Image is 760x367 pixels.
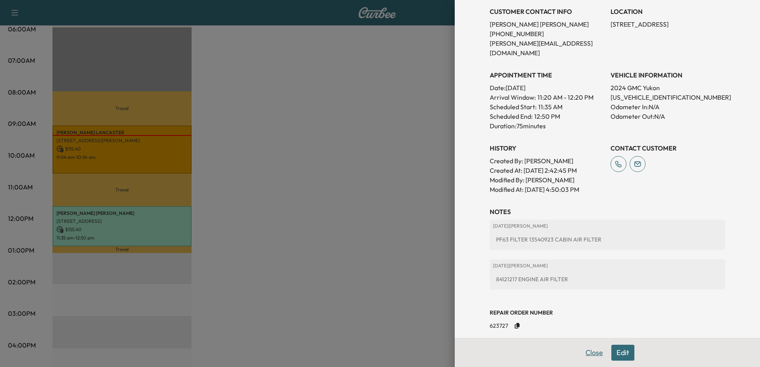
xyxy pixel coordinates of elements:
[611,83,725,93] p: 2024 GMC Yukon
[611,93,725,102] p: [US_VEHICLE_IDENTIFICATION_NUMBER]
[511,320,523,332] button: Copy to clipboard
[490,29,604,39] p: [PHONE_NUMBER]
[611,112,725,121] p: Odometer Out: N/A
[611,345,634,361] button: Edit
[493,232,722,247] div: PF63 FILTER 13540923 CABIN AIR FILTER
[490,112,533,121] p: Scheduled End:
[490,175,604,185] p: Modified By : [PERSON_NAME]
[490,19,604,29] p: [PERSON_NAME] [PERSON_NAME]
[490,83,604,93] p: Date: [DATE]
[490,70,604,80] h3: APPOINTMENT TIME
[611,102,725,112] p: Odometer In: N/A
[490,143,604,153] h3: History
[611,7,725,16] h3: LOCATION
[537,93,593,102] span: 11:20 AM - 12:20 PM
[490,7,604,16] h3: CUSTOMER CONTACT INFO
[490,185,604,194] p: Modified At : [DATE] 4:50:03 PM
[493,223,722,229] p: [DATE] | [PERSON_NAME]
[538,102,562,112] p: 11:35 AM
[490,156,604,166] p: Created By : [PERSON_NAME]
[493,272,722,286] div: 84121217 ENGINE AIR FILTER
[490,39,604,58] p: [PERSON_NAME][EMAIL_ADDRESS][DOMAIN_NAME]
[490,309,725,317] h3: Repair Order number
[490,93,604,102] p: Arrival Window:
[490,207,725,216] h3: NOTES
[611,19,725,29] p: [STREET_ADDRESS]
[490,102,537,112] p: Scheduled Start:
[490,322,508,330] span: 623727
[493,263,722,269] p: [DATE] | [PERSON_NAME]
[490,166,604,175] p: Created At : [DATE] 2:42:45 PM
[611,70,725,80] h3: VEHICLE INFORMATION
[611,143,725,153] h3: CONTACT CUSTOMER
[490,121,604,131] p: Duration: 75 minutes
[534,112,560,121] p: 12:50 PM
[580,345,608,361] button: Close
